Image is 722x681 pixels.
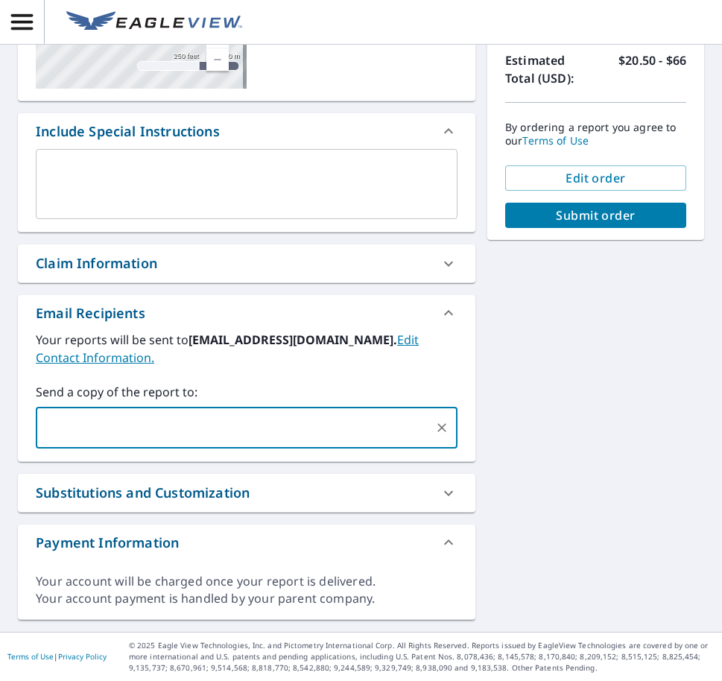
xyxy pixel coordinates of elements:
div: Payment Information [18,525,475,560]
span: Submit order [517,207,674,224]
a: Current Level 17, Zoom Out [206,48,229,71]
div: Email Recipients [36,303,145,323]
button: Edit order [505,165,686,191]
a: Terms of Use [7,651,54,662]
div: Payment Information [36,533,179,553]
b: [EMAIL_ADDRESS][DOMAIN_NAME]. [189,332,397,348]
p: | [7,652,107,661]
label: Send a copy of the report to: [36,383,457,401]
a: Terms of Use [522,133,589,148]
button: Submit order [505,203,686,228]
p: Estimated Total (USD): [505,51,596,87]
a: EV Logo [57,2,251,42]
div: Email Recipients [18,295,475,331]
div: Include Special Instructions [36,121,220,142]
div: Claim Information [36,253,157,273]
a: Privacy Policy [58,651,107,662]
div: Your account will be charged once your report is delivered. [36,573,457,590]
p: By ordering a report you agree to our [505,121,686,148]
div: Include Special Instructions [18,113,475,149]
label: Your reports will be sent to [36,331,457,367]
span: Edit order [517,170,674,186]
img: EV Logo [66,11,242,34]
button: Clear [431,417,452,438]
p: © 2025 Eagle View Technologies, Inc. and Pictometry International Corp. All Rights Reserved. Repo... [129,640,715,674]
div: Your account payment is handled by your parent company. [36,590,457,607]
div: Substitutions and Customization [36,483,250,503]
div: Claim Information [18,244,475,282]
p: $20.50 - $66 [618,51,686,87]
div: Substitutions and Customization [18,474,475,512]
